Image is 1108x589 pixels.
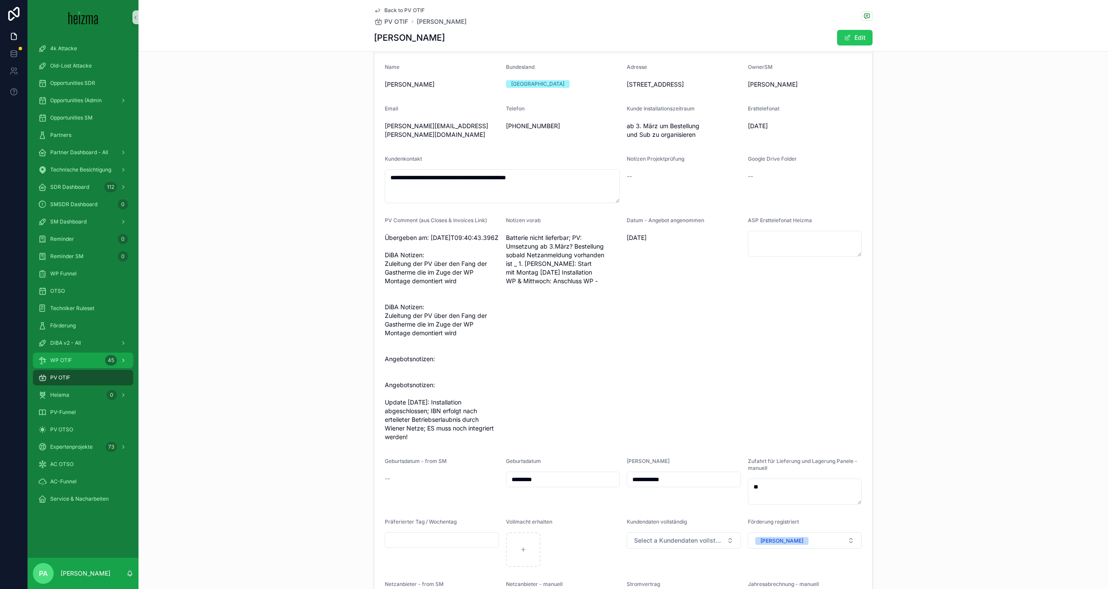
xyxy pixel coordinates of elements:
[50,149,108,156] span: Partner Dashboard - All
[506,233,620,285] span: Batterie nicht lieferbar; PV: Umsetzung ab 3.März? Bestellung sobald Netzanmeldung vorhanden ist ...
[634,536,723,545] span: Select a Kundendaten vollständig
[50,218,87,225] span: SM Dashboard
[385,458,447,464] span: Geburtsdatum - from SM
[33,456,133,472] a: AC OTSO
[385,581,444,587] span: Netzanbieter - from SM
[50,45,77,52] span: 4k Attacke
[50,114,93,121] span: Opportunities SM
[28,35,138,518] div: scrollable content
[627,217,704,223] span: Datum - Angebot angenommen
[33,474,133,489] a: AC-Funnel
[748,172,753,181] span: --
[748,217,812,223] span: ASP Ersttelefonat Heizma
[33,370,133,385] a: PV OTIF
[506,217,541,223] span: Notizen vorab
[50,270,77,277] span: WP Funnel
[39,568,48,579] span: PA
[385,155,422,162] span: Kundenkontakt
[627,105,695,112] span: Kunde Installationszeitraum
[627,581,660,587] span: Stromvertrag
[33,41,133,56] a: 4k Attacke
[748,80,862,89] span: [PERSON_NAME]
[33,197,133,212] a: SMSDR Dashboard0
[627,458,670,464] span: [PERSON_NAME]
[33,231,133,247] a: Reminder0
[506,581,563,587] span: Netzanbieter - manuell
[104,182,117,192] div: 112
[627,155,684,162] span: Notizen Projektprüfung
[33,387,133,403] a: Heiama0
[50,409,76,416] span: PV-Funnel
[33,249,133,264] a: Reminder SM0
[33,110,133,126] a: Opportunities SM
[105,355,117,366] div: 45
[50,322,76,329] span: Förderung
[50,374,70,381] span: PV OTIF
[627,532,741,549] button: Select Button
[374,17,408,26] a: PV OTIF
[33,283,133,299] a: OTSO
[50,426,73,433] span: PV OTSO
[50,166,111,173] span: Technische Besichtigung
[33,422,133,437] a: PV OTSO
[627,233,741,242] span: [DATE]
[33,335,133,351] a: DiBA v2 - All
[33,439,133,455] a: Expertenprojekte73
[748,64,773,70] span: OwnerSM
[50,201,97,208] span: SMSDR Dashboard
[627,64,647,70] span: Adresse
[506,458,541,464] span: Geburtsdatum
[748,581,819,587] span: Jahresabrechnung - manuell
[506,122,620,130] span: [PHONE_NUMBER]
[33,162,133,178] a: Technische Besichtigung
[33,318,133,333] a: Förderung
[627,518,687,525] span: Kundendaten vollständig
[748,532,862,549] button: Select Button
[50,443,93,450] span: Expertenprojekte
[748,122,862,130] span: [DATE]
[50,392,69,398] span: Heiama
[384,7,425,14] span: Back to PV OTIF
[106,442,117,452] div: 73
[50,461,74,468] span: AC OTSO
[118,251,128,262] div: 0
[50,236,74,243] span: Reminder
[33,301,133,316] a: Techniker Ruleset
[118,234,128,244] div: 0
[50,495,109,502] span: Service & Nacharbeiten
[748,105,779,112] span: Ersttelefonat
[33,145,133,160] a: Partner Dashboard - All
[384,17,408,26] span: PV OTIF
[118,199,128,210] div: 0
[61,569,110,578] p: [PERSON_NAME]
[33,353,133,368] a: WP OTIF45
[33,127,133,143] a: Partners
[374,32,445,44] h1: [PERSON_NAME]
[33,266,133,282] a: WP Funnel
[385,233,499,441] span: Übergeben am: [DATE]T09:40:43.396Z DiBA Notizen: Zuleitung der PV über den Fang der Gastherme die...
[68,10,98,24] img: App logo
[385,105,398,112] span: Email
[33,93,133,108] a: Opportunities (Admin
[50,357,72,364] span: WP OTIF
[506,64,535,70] span: Bundesland
[50,340,81,346] span: DiBA v2 - All
[760,537,803,545] div: [PERSON_NAME]
[50,288,65,294] span: OTSO
[837,30,873,45] button: Edit
[506,518,552,525] span: Vollmacht erhalten
[385,217,487,223] span: PV Comment (aus Closes & Invoices Link)
[50,184,89,191] span: SDR Dashboard
[50,305,94,312] span: Techniker Ruleset
[50,253,84,260] span: Reminder SM
[50,80,95,87] span: Opportunities SDR
[50,62,92,69] span: Old-Lost Attacke
[33,491,133,507] a: Service & Nacharbeiten
[33,75,133,91] a: Opportunities SDR
[106,390,117,400] div: 0
[50,478,77,485] span: AC-Funnel
[748,518,799,525] span: Förderung registriert
[385,122,499,139] span: [PERSON_NAME][EMAIL_ADDRESS][PERSON_NAME][DOMAIN_NAME]
[385,80,499,89] span: [PERSON_NAME]
[33,214,133,230] a: SM Dashboard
